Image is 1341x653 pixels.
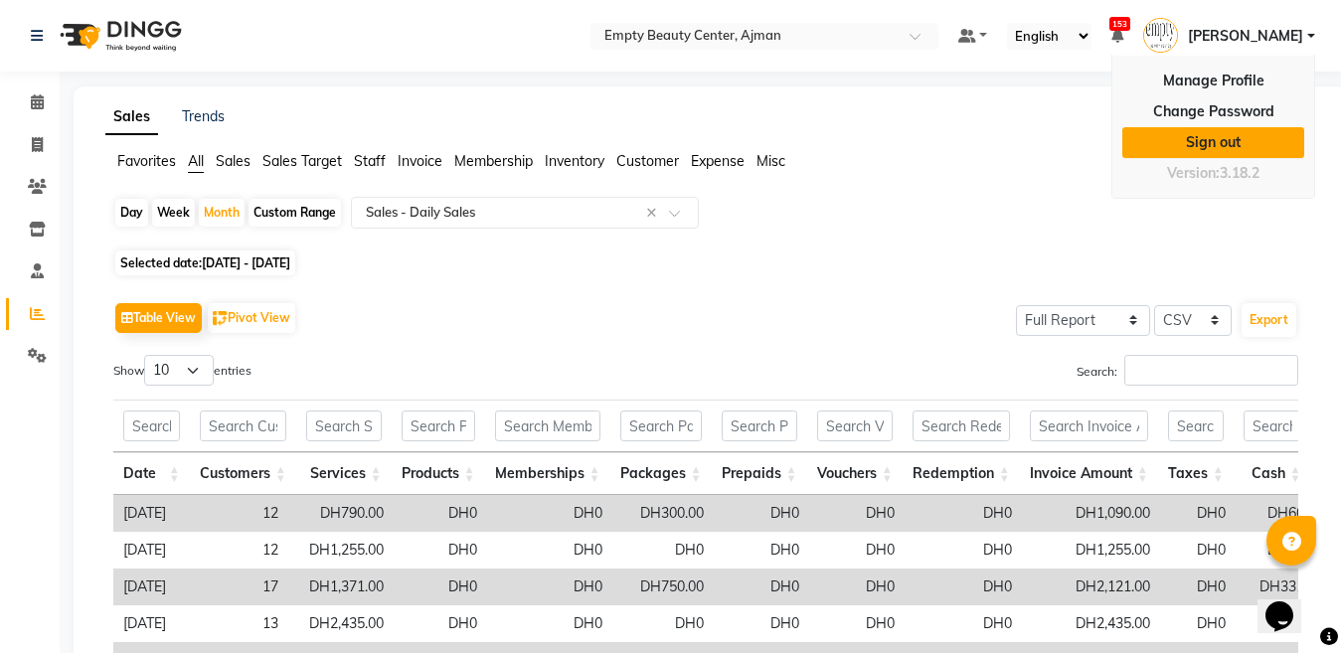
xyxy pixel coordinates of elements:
[487,532,612,569] td: DH0
[1236,605,1333,642] td: DH120.00
[454,152,533,170] span: Membership
[1122,127,1304,158] a: Sign out
[182,532,288,569] td: 12
[182,495,288,532] td: 12
[905,605,1022,642] td: DH0
[113,569,182,605] td: [DATE]
[113,495,182,532] td: [DATE]
[208,303,295,333] button: Pivot View
[487,569,612,605] td: DH0
[182,569,288,605] td: 17
[113,605,182,642] td: [DATE]
[612,569,714,605] td: DH750.00
[809,569,905,605] td: DH0
[1122,159,1304,188] div: Version:3.18.2
[809,532,905,569] td: DH0
[612,495,714,532] td: DH300.00
[1122,96,1304,127] a: Change Password
[1236,532,1333,569] td: DH45.00
[620,410,702,441] input: Search Packages
[1160,532,1236,569] td: DH0
[394,569,487,605] td: DH0
[714,532,809,569] td: DH0
[117,152,176,170] span: Favorites
[1242,303,1296,337] button: Export
[612,532,714,569] td: DH0
[200,410,286,441] input: Search Customers
[1236,495,1333,532] td: DH60.00
[1236,569,1333,605] td: DH331.00
[1111,27,1123,45] a: 153
[1257,573,1321,633] iframe: chat widget
[113,532,182,569] td: [DATE]
[213,311,228,326] img: pivot.png
[115,250,295,275] span: Selected date:
[1022,569,1160,605] td: DH2,121.00
[817,410,893,441] input: Search Vouchers
[905,495,1022,532] td: DH0
[1122,66,1304,96] a: Manage Profile
[1022,605,1160,642] td: DH2,435.00
[809,605,905,642] td: DH0
[722,410,797,441] input: Search Prepaids
[1030,410,1148,441] input: Search Invoice Amount
[394,605,487,642] td: DH0
[691,152,745,170] span: Expense
[485,452,610,495] th: Memberships: activate to sort column ascending
[712,452,807,495] th: Prepaids: activate to sort column ascending
[394,495,487,532] td: DH0
[1160,569,1236,605] td: DH0
[1077,355,1298,386] label: Search:
[402,410,475,441] input: Search Products
[288,569,394,605] td: DH1,371.00
[1188,26,1303,47] span: [PERSON_NAME]
[354,152,386,170] span: Staff
[1158,452,1234,495] th: Taxes: activate to sort column ascending
[1022,532,1160,569] td: DH1,255.00
[199,199,245,227] div: Month
[610,452,712,495] th: Packages: activate to sort column ascending
[646,203,663,224] span: Clear all
[807,452,903,495] th: Vouchers: activate to sort column ascending
[1168,410,1224,441] input: Search Taxes
[306,410,382,441] input: Search Services
[1234,452,1311,495] th: Cash: activate to sort column ascending
[612,605,714,642] td: DH0
[903,452,1020,495] th: Redemption: activate to sort column ascending
[1124,355,1298,386] input: Search:
[182,605,288,642] td: 13
[487,495,612,532] td: DH0
[288,532,394,569] td: DH1,255.00
[905,532,1022,569] td: DH0
[216,152,251,170] span: Sales
[545,152,604,170] span: Inventory
[1160,605,1236,642] td: DH0
[288,605,394,642] td: DH2,435.00
[487,605,612,642] td: DH0
[913,410,1010,441] input: Search Redemption
[398,152,442,170] span: Invoice
[249,199,341,227] div: Custom Range
[1109,17,1130,31] span: 153
[756,152,785,170] span: Misc
[288,495,394,532] td: DH790.00
[1244,410,1301,441] input: Search Cash
[1143,18,1178,53] img: Sanket Gowda
[1022,495,1160,532] td: DH1,090.00
[190,452,296,495] th: Customers: activate to sort column ascending
[105,99,158,135] a: Sales
[144,355,214,386] select: Showentries
[113,355,251,386] label: Show entries
[262,152,342,170] span: Sales Target
[714,569,809,605] td: DH0
[115,303,202,333] button: Table View
[152,199,195,227] div: Week
[809,495,905,532] td: DH0
[714,495,809,532] td: DH0
[394,532,487,569] td: DH0
[188,152,204,170] span: All
[182,107,225,125] a: Trends
[296,452,392,495] th: Services: activate to sort column ascending
[392,452,485,495] th: Products: activate to sort column ascending
[1020,452,1158,495] th: Invoice Amount: activate to sort column ascending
